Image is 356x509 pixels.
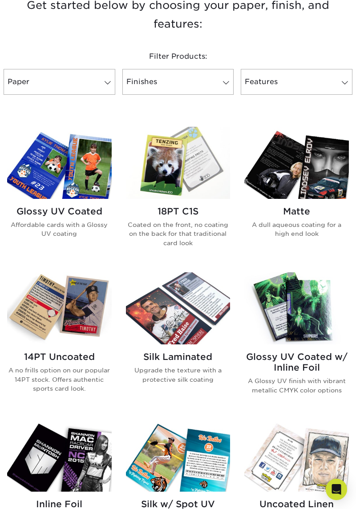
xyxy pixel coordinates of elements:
[126,272,231,344] img: Silk Laminated Trading Cards
[122,69,234,95] a: Finishes
[241,69,352,95] a: Features
[244,272,349,344] img: Glossy UV Coated w/ Inline Foil Trading Cards
[7,272,112,344] img: 14PT Uncoated Trading Cards
[126,420,231,492] img: Silk w/ Spot UV Trading Cards
[7,420,112,492] img: Inline Foil Trading Cards
[7,351,112,362] h2: 14PT Uncoated
[126,366,231,384] p: Upgrade the texture with a protective silk coating
[126,206,231,217] h2: 18PT C1S
[126,272,231,409] a: Silk Laminated Trading Cards Silk Laminated Upgrade the texture with a protective silk coating
[7,127,112,199] img: Glossy UV Coated Trading Cards
[244,127,349,262] a: Matte Trading Cards Matte A dull aqueous coating for a high end look
[244,206,349,217] h2: Matte
[244,127,349,199] img: Matte Trading Cards
[244,272,349,409] a: Glossy UV Coated w/ Inline Foil Trading Cards Glossy UV Coated w/ Inline Foil A Glossy UV finish ...
[126,220,231,247] p: Coated on the front, no coating on the back for that traditional card look
[326,479,347,500] div: Open Intercom Messenger
[7,220,112,238] p: Affordable cards with a Glossy UV coating
[7,366,112,393] p: A no frills option on our popular 14PT stock. Offers authentic sports card look.
[7,206,112,217] h2: Glossy UV Coated
[244,220,349,238] p: A dull aqueous coating for a high end look
[126,351,231,362] h2: Silk Laminated
[126,127,231,199] img: 18PT C1S Trading Cards
[244,420,349,492] img: Uncoated Linen Trading Cards
[244,376,349,395] p: A Glossy UV finish with vibrant metallic CMYK color options
[244,351,349,373] h2: Glossy UV Coated w/ Inline Foil
[4,69,115,95] a: Paper
[126,127,231,262] a: 18PT C1S Trading Cards 18PT C1S Coated on the front, no coating on the back for that traditional ...
[7,272,112,409] a: 14PT Uncoated Trading Cards 14PT Uncoated A no frills option on our popular 14PT stock. Offers au...
[7,127,112,262] a: Glossy UV Coated Trading Cards Glossy UV Coated Affordable cards with a Glossy UV coating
